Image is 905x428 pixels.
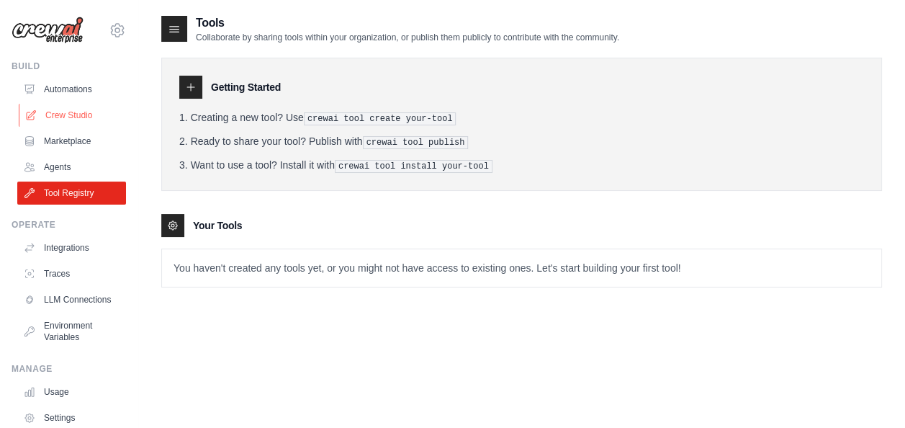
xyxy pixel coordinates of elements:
a: Agents [17,156,126,179]
a: Automations [17,78,126,101]
a: Usage [17,380,126,404]
li: Ready to share your tool? Publish with [179,134,864,149]
p: You haven't created any tools yet, or you might not have access to existing ones. Let's start bui... [162,249,881,287]
img: Logo [12,17,84,44]
pre: crewai tool create your-tool [304,112,456,125]
a: Tool Registry [17,182,126,205]
pre: crewai tool publish [363,136,469,149]
a: Integrations [17,236,126,259]
li: Creating a new tool? Use [179,110,864,125]
h3: Your Tools [193,218,242,233]
a: Crew Studio [19,104,127,127]
a: Traces [17,262,126,285]
h3: Getting Started [211,80,281,94]
pre: crewai tool install your-tool [335,160,492,173]
div: Build [12,61,126,72]
h2: Tools [196,14,619,32]
p: Collaborate by sharing tools within your organization, or publish them publicly to contribute wit... [196,32,619,43]
a: Marketplace [17,130,126,153]
a: Environment Variables [17,314,126,349]
div: Operate [12,219,126,231]
a: LLM Connections [17,288,126,311]
div: Manage [12,363,126,375]
li: Want to use a tool? Install it with [179,158,864,173]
